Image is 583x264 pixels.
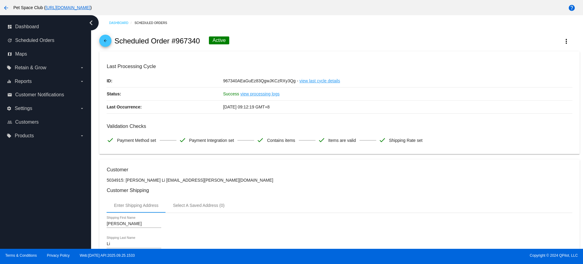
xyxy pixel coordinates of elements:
[117,134,156,147] span: Payment Method set
[114,37,200,45] h2: Scheduled Order #967340
[114,203,158,208] div: Enter Shipping Address
[563,38,570,45] mat-icon: more_vert
[7,117,84,127] a: people_outline Customers
[223,91,239,96] span: Success
[7,79,12,84] i: equalizer
[189,134,234,147] span: Payment Integration set
[15,106,32,111] span: Settings
[46,5,90,10] a: [URL][DOMAIN_NAME]
[13,5,92,10] span: Pet Space Club ( )
[80,133,84,138] i: arrow_drop_down
[15,92,64,98] span: Customer Notifications
[7,90,84,100] a: email Customer Notifications
[80,253,135,258] a: Web:[DATE] API:2025.09.25.1533
[15,133,34,139] span: Products
[7,120,12,125] i: people_outline
[223,105,270,109] span: [DATE] 09:12:19 GMT+8
[257,136,264,144] mat-icon: check
[7,49,84,59] a: map Maps
[223,78,298,83] span: 967340AEaGuEz83QgwJKCzRXy3Qg -
[107,242,161,246] input: Shipping Last Name
[102,39,109,46] mat-icon: arrow_back
[297,253,578,258] span: Copyright © 2024 QPilot, LLC
[267,134,295,147] span: Contains items
[15,65,46,70] span: Retain & Grow
[80,106,84,111] i: arrow_drop_down
[7,24,12,29] i: dashboard
[379,136,386,144] mat-icon: check
[173,203,225,208] div: Select A Saved Address (0)
[15,79,32,84] span: Reports
[318,136,325,144] mat-icon: check
[107,74,223,87] p: ID:
[107,167,572,173] h3: Customer
[107,101,223,113] p: Last Occurrence:
[15,119,39,125] span: Customers
[109,18,135,28] a: Dashboard
[7,36,84,45] a: update Scheduled Orders
[209,36,230,44] div: Active
[107,178,572,183] p: 5034915: [PERSON_NAME] Li [EMAIL_ADDRESS][PERSON_NAME][DOMAIN_NAME]
[107,123,572,129] h3: Validation Checks
[179,136,186,144] mat-icon: check
[107,187,572,193] h3: Customer Shipping
[389,134,423,147] span: Shipping Rate set
[7,22,84,32] a: dashboard Dashboard
[5,253,37,258] a: Terms & Conditions
[15,24,39,29] span: Dashboard
[86,18,96,28] i: chevron_left
[135,18,172,28] a: Scheduled Orders
[7,65,12,70] i: local_offer
[47,253,70,258] a: Privacy Policy
[80,65,84,70] i: arrow_drop_down
[107,221,161,226] input: Shipping First Name
[7,92,12,97] i: email
[15,38,54,43] span: Scheduled Orders
[328,134,356,147] span: Items are valid
[7,52,12,57] i: map
[7,133,12,138] i: local_offer
[240,87,280,100] a: view processing logs
[2,4,10,12] mat-icon: arrow_back
[7,106,12,111] i: settings
[80,79,84,84] i: arrow_drop_down
[15,51,27,57] span: Maps
[107,63,572,69] h3: Last Processing Cycle
[7,38,12,43] i: update
[107,87,223,100] p: Status:
[568,4,575,12] mat-icon: help
[299,74,340,87] a: view last cycle details
[107,136,114,144] mat-icon: check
